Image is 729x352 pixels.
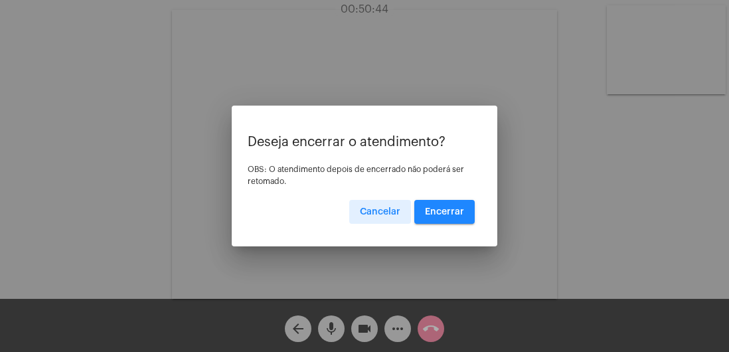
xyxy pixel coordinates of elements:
[414,200,475,224] button: Encerrar
[349,200,411,224] button: Cancelar
[248,165,464,185] span: OBS: O atendimento depois de encerrado não poderá ser retomado.
[425,207,464,217] span: Encerrar
[360,207,400,217] span: Cancelar
[248,135,481,149] p: Deseja encerrar o atendimento?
